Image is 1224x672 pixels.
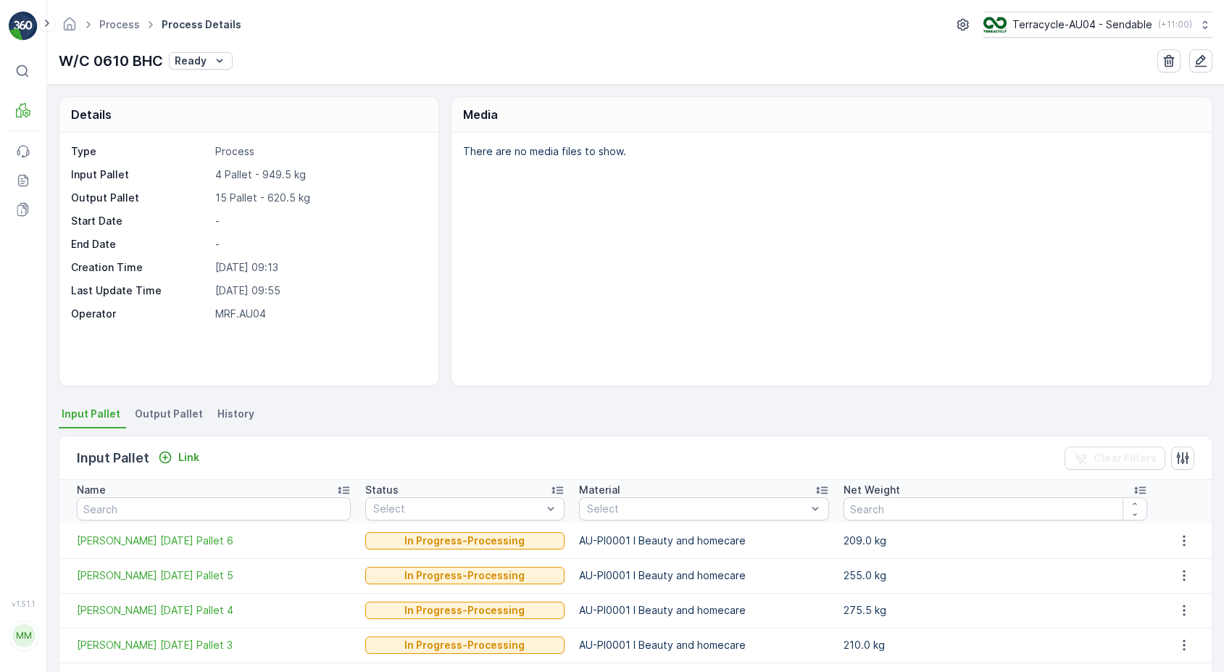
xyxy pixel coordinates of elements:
[579,568,829,583] p: AU-PI0001 I Beauty and homecare
[71,307,209,321] p: Operator
[844,483,900,497] p: Net Weight
[1065,447,1165,470] button: Clear Filters
[71,144,209,159] p: Type
[373,502,542,516] p: Select
[217,407,254,421] span: History
[404,534,525,548] p: In Progress-Processing
[71,237,209,252] p: End Date
[71,283,209,298] p: Last Update Time
[77,483,106,497] p: Name
[99,18,140,30] a: Process
[365,532,565,549] button: In Progress-Processing
[178,450,199,465] p: Link
[844,638,1147,652] p: 210.0 kg
[365,567,565,584] button: In Progress-Processing
[463,106,498,123] p: Media
[71,167,209,182] p: Input Pallet
[579,534,829,548] p: AU-PI0001 I Beauty and homecare
[175,54,207,68] p: Ready
[9,611,38,660] button: MM
[215,237,423,252] p: -
[77,603,351,618] a: FD Mecca 01/10/2025 Pallet 4
[77,638,351,652] a: FD Mecca 01/10/2025 Pallet 3
[579,483,620,497] p: Material
[71,260,209,275] p: Creation Time
[844,603,1147,618] p: 275.5 kg
[404,568,525,583] p: In Progress-Processing
[215,144,423,159] p: Process
[77,568,351,583] span: [PERSON_NAME] [DATE] Pallet 5
[77,534,351,548] a: FD Mecca 01/10/2025 Pallet 6
[215,260,423,275] p: [DATE] 09:13
[463,144,1196,159] p: There are no media files to show.
[365,636,565,654] button: In Progress-Processing
[135,407,203,421] span: Output Pallet
[71,214,209,228] p: Start Date
[215,214,423,228] p: -
[215,283,423,298] p: [DATE] 09:55
[404,638,525,652] p: In Progress-Processing
[844,497,1147,520] input: Search
[404,603,525,618] p: In Progress-Processing
[587,502,807,516] p: Select
[844,534,1147,548] p: 209.0 kg
[9,12,38,41] img: logo
[77,603,351,618] span: [PERSON_NAME] [DATE] Pallet 4
[12,624,36,647] div: MM
[159,17,244,32] span: Process Details
[215,307,423,321] p: MRF.AU04
[169,52,233,70] button: Ready
[62,407,120,421] span: Input Pallet
[983,17,1007,33] img: terracycle_logo.png
[365,483,399,497] p: Status
[844,568,1147,583] p: 255.0 kg
[579,603,829,618] p: AU-PI0001 I Beauty and homecare
[9,600,38,608] span: v 1.51.1
[1158,19,1192,30] p: ( +11:00 )
[71,191,209,205] p: Output Pallet
[983,12,1212,38] button: Terracycle-AU04 - Sendable(+11:00)
[77,448,149,468] p: Input Pallet
[215,167,423,182] p: 4 Pallet - 949.5 kg
[215,191,423,205] p: 15 Pallet - 620.5 kg
[579,638,829,652] p: AU-PI0001 I Beauty and homecare
[365,602,565,619] button: In Progress-Processing
[1094,451,1157,465] p: Clear Filters
[77,568,351,583] a: FD Mecca 01/10/2025 Pallet 5
[77,497,351,520] input: Search
[77,638,351,652] span: [PERSON_NAME] [DATE] Pallet 3
[152,449,205,466] button: Link
[59,50,163,72] p: W/C 0610 BHC
[71,106,112,123] p: Details
[1012,17,1152,32] p: Terracycle-AU04 - Sendable
[62,22,78,34] a: Homepage
[77,534,351,548] span: [PERSON_NAME] [DATE] Pallet 6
